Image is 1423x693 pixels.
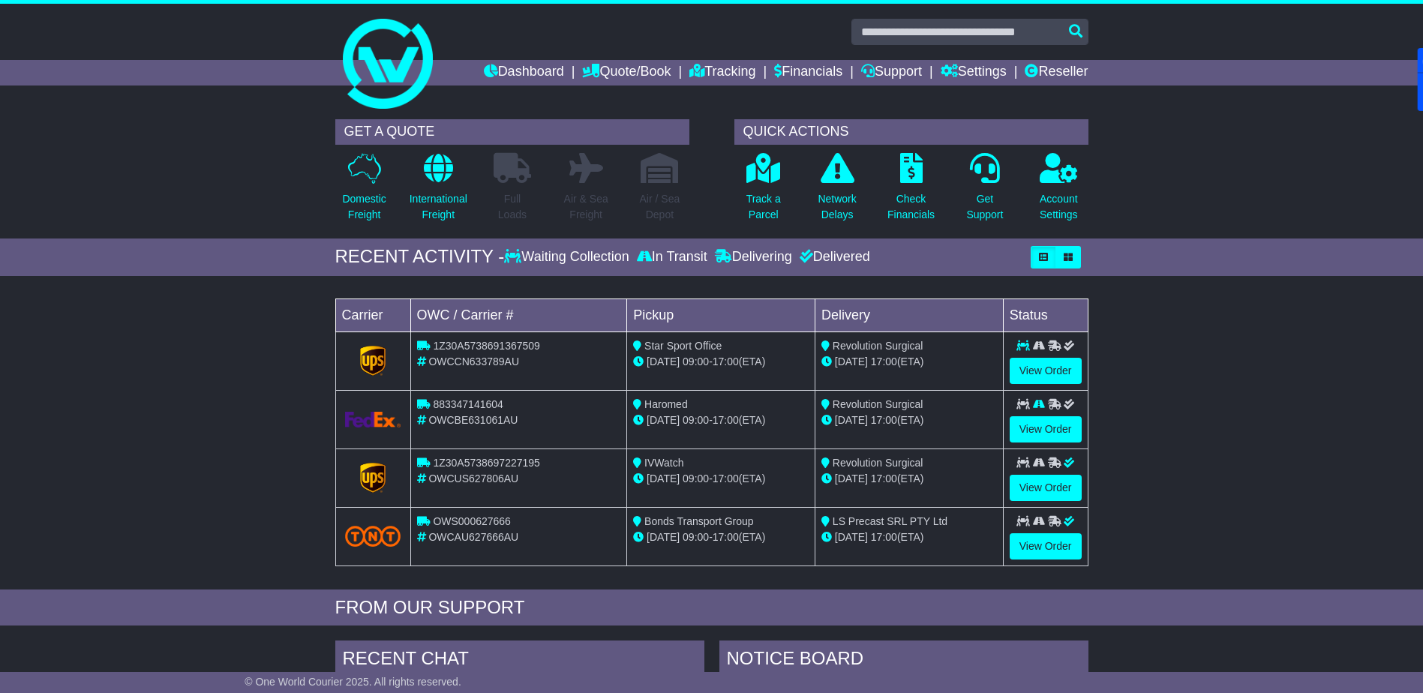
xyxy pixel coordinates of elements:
[815,298,1003,331] td: Delivery
[335,298,410,331] td: Carrier
[833,398,923,410] span: Revolution Surgical
[821,471,997,487] div: (ETA)
[433,515,511,527] span: OWS000627666
[833,340,923,352] span: Revolution Surgical
[713,531,739,543] span: 17:00
[887,152,935,231] a: CheckFinancials
[647,355,680,367] span: [DATE]
[433,457,539,469] span: 1Z30A5738697227195
[484,60,564,85] a: Dashboard
[871,414,897,426] span: 17:00
[410,191,467,223] p: International Freight
[941,60,1007,85] a: Settings
[713,355,739,367] span: 17:00
[689,60,755,85] a: Tracking
[713,414,739,426] span: 17:00
[428,472,518,484] span: OWCUS627806AU
[1010,533,1082,559] a: View Order
[683,472,709,484] span: 09:00
[433,340,539,352] span: 1Z30A5738691367509
[683,414,709,426] span: 09:00
[821,354,997,370] div: (ETA)
[821,529,997,545] div: (ETA)
[1039,152,1079,231] a: AccountSettings
[644,340,722,352] span: Star Sport Office
[640,191,680,223] p: Air / Sea Depot
[966,191,1003,223] p: Get Support
[1003,298,1088,331] td: Status
[360,346,386,376] img: GetCarrierServiceLogo
[1010,475,1082,501] a: View Order
[644,515,754,527] span: Bonds Transport Group
[719,640,1088,681] div: NOTICE BOARD
[335,246,505,268] div: RECENT ACTIVITY -
[746,191,781,223] p: Track a Parcel
[345,412,401,427] img: GetCarrierServiceLogo
[633,249,711,265] div: In Transit
[633,412,809,428] div: - (ETA)
[341,152,386,231] a: DomesticFreight
[633,529,809,545] div: - (ETA)
[796,249,870,265] div: Delivered
[821,412,997,428] div: (ETA)
[494,191,531,223] p: Full Loads
[504,249,632,265] div: Waiting Collection
[245,676,461,688] span: © One World Courier 2025. All rights reserved.
[428,531,518,543] span: OWCAU627666AU
[633,471,809,487] div: - (ETA)
[644,457,683,469] span: IVWatch
[410,298,627,331] td: OWC / Carrier #
[335,640,704,681] div: RECENT CHAT
[817,152,857,231] a: NetworkDelays
[647,531,680,543] span: [DATE]
[647,472,680,484] span: [DATE]
[734,119,1088,145] div: QUICK ACTIONS
[428,355,519,367] span: OWCCN633789AU
[409,152,468,231] a: InternationalFreight
[871,472,897,484] span: 17:00
[342,191,386,223] p: Domestic Freight
[647,414,680,426] span: [DATE]
[564,191,608,223] p: Air & Sea Freight
[746,152,782,231] a: Track aParcel
[861,60,922,85] a: Support
[428,414,518,426] span: OWCBE631061AU
[774,60,842,85] a: Financials
[887,191,935,223] p: Check Financials
[965,152,1004,231] a: GetSupport
[871,355,897,367] span: 17:00
[835,414,868,426] span: [DATE]
[1010,416,1082,442] a: View Order
[1025,60,1088,85] a: Reseller
[1040,191,1078,223] p: Account Settings
[1010,358,1082,384] a: View Order
[345,526,401,546] img: TNT_Domestic.png
[644,398,688,410] span: Haromed
[833,515,947,527] span: LS Precast SRL PTY Ltd
[818,191,856,223] p: Network Delays
[335,597,1088,619] div: FROM OUR SUPPORT
[683,531,709,543] span: 09:00
[633,354,809,370] div: - (ETA)
[627,298,815,331] td: Pickup
[433,398,503,410] span: 883347141604
[835,531,868,543] span: [DATE]
[835,355,868,367] span: [DATE]
[871,531,897,543] span: 17:00
[711,249,796,265] div: Delivering
[360,463,386,493] img: GetCarrierServiceLogo
[335,119,689,145] div: GET A QUOTE
[683,355,709,367] span: 09:00
[833,457,923,469] span: Revolution Surgical
[835,472,868,484] span: [DATE]
[582,60,671,85] a: Quote/Book
[713,472,739,484] span: 17:00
